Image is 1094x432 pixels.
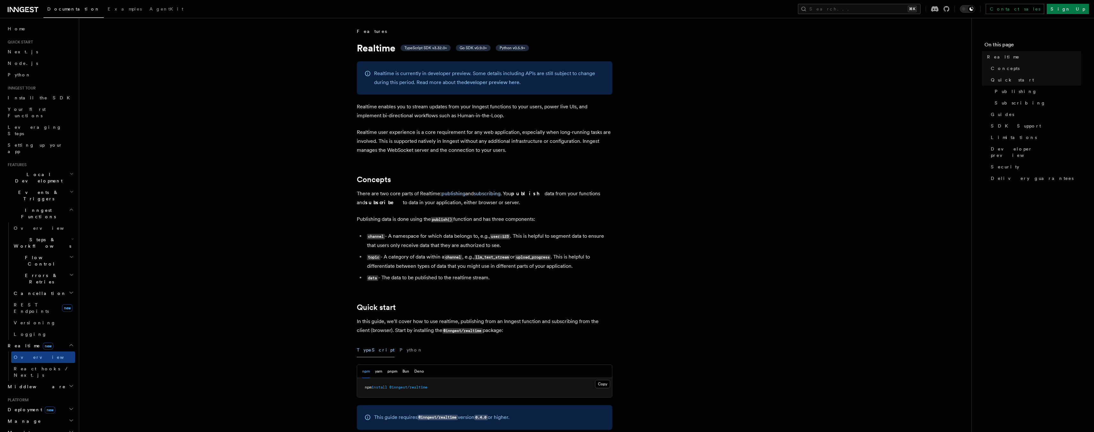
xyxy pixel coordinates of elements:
[5,86,36,91] span: Inngest tour
[375,365,382,378] button: yarn
[371,385,387,390] span: install
[14,366,70,378] span: React hooks / Next.js
[11,222,75,234] a: Overview
[991,65,1020,72] span: Concepts
[357,215,612,224] p: Publishing data is done using the function and has three components:
[11,236,71,249] span: Steps & Workflows
[357,175,391,184] a: Concepts
[987,54,1020,60] span: Realtime
[365,199,403,205] strong: subscribe
[5,121,75,139] a: Leveraging Steps
[5,92,75,104] a: Install the SDK
[991,146,1081,158] span: Developer preview
[5,162,27,167] span: Features
[367,275,378,281] code: data
[995,100,1046,106] span: Subscribing
[908,6,917,12] kbd: ⌘K
[14,355,80,360] span: Overview
[1047,4,1089,14] a: Sign Up
[11,254,69,267] span: Flow Control
[365,385,371,390] span: npm
[5,418,41,424] span: Manage
[992,97,1081,109] a: Subscribing
[400,343,423,357] button: Python
[442,328,483,334] code: @inngest/realtime
[14,332,47,337] span: Logging
[991,175,1074,181] span: Delivery guarantees
[149,6,183,12] span: AgentKit
[374,69,605,87] p: Realtime is currently in developer preview. Some details including APIs are still subject to chan...
[365,252,612,271] li: - A category of data within a , e.g., or . This is helpful to differentiate between types of data...
[474,415,488,420] code: 0.4.0
[460,45,487,50] span: Go SDK v0.9.0+
[5,222,75,340] div: Inngest Functions
[5,383,66,390] span: Middleware
[8,125,62,136] span: Leveraging Steps
[5,406,55,413] span: Deployment
[62,304,73,312] span: new
[104,2,146,17] a: Examples
[474,255,510,260] code: llm_text_stream
[11,270,75,288] button: Errors & Retries
[464,79,519,85] a: developer preview here
[389,385,427,390] span: @inngest/realtime
[417,415,458,420] code: @inngest/realtime
[414,365,424,378] button: Deno
[5,189,70,202] span: Events & Triggers
[146,2,187,17] a: AgentKit
[5,204,75,222] button: Inngest Functions
[357,128,612,155] p: Realtime user experience is a core requirement for any web application, especially when long-runn...
[5,169,75,187] button: Local Development
[995,88,1037,95] span: Publishing
[988,74,1081,86] a: Quick start
[988,120,1081,132] a: SDK Support
[988,132,1081,143] a: Limitations
[365,232,612,250] li: - A namespace for which data belongs to, e.g., . This is helpful to segment data to ensure that u...
[474,190,501,197] a: subscribing
[374,413,509,422] p: This guide requires version or higher.
[5,46,75,58] a: Next.js
[986,4,1044,14] a: Contact sales
[798,4,921,14] button: Search...⌘K
[357,28,387,35] span: Features
[108,6,142,12] span: Examples
[402,365,409,378] button: Bun
[5,187,75,204] button: Events & Triggers
[8,72,31,77] span: Python
[357,189,612,207] p: There are two core parts of Realtime: and . You data from your functions and to data in your appl...
[11,234,75,252] button: Steps & Workflows
[992,86,1081,97] a: Publishing
[5,40,33,45] span: Quick start
[14,226,80,231] span: Overview
[45,406,55,413] span: new
[988,63,1081,74] a: Concepts
[8,143,63,154] span: Setting up your app
[357,303,396,312] a: Quick start
[11,272,69,285] span: Errors & Retries
[357,42,612,54] h1: Realtime
[43,343,53,350] span: new
[11,351,75,363] a: Overview
[5,404,75,415] button: Deploymentnew
[362,365,370,378] button: npm
[991,134,1037,141] span: Limitations
[11,288,75,299] button: Cancellation
[960,5,975,13] button: Toggle dark mode
[11,290,66,297] span: Cancellation
[367,234,385,239] code: channel
[357,102,612,120] p: Realtime enables you to stream updates from your Inngest functions to your users, power live UIs,...
[5,343,53,349] span: Realtime
[988,109,1081,120] a: Guides
[991,164,1019,170] span: Security
[8,107,46,118] span: Your first Functions
[988,143,1081,161] a: Developer preview
[444,255,462,260] code: channel
[515,255,551,260] code: upload_progress
[490,234,510,239] code: user:123
[991,111,1014,118] span: Guides
[5,415,75,427] button: Manage
[984,41,1081,51] h4: On this page
[8,61,38,66] span: Node.js
[47,6,100,12] span: Documentation
[404,45,447,50] span: TypeScript SDK v3.32.0+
